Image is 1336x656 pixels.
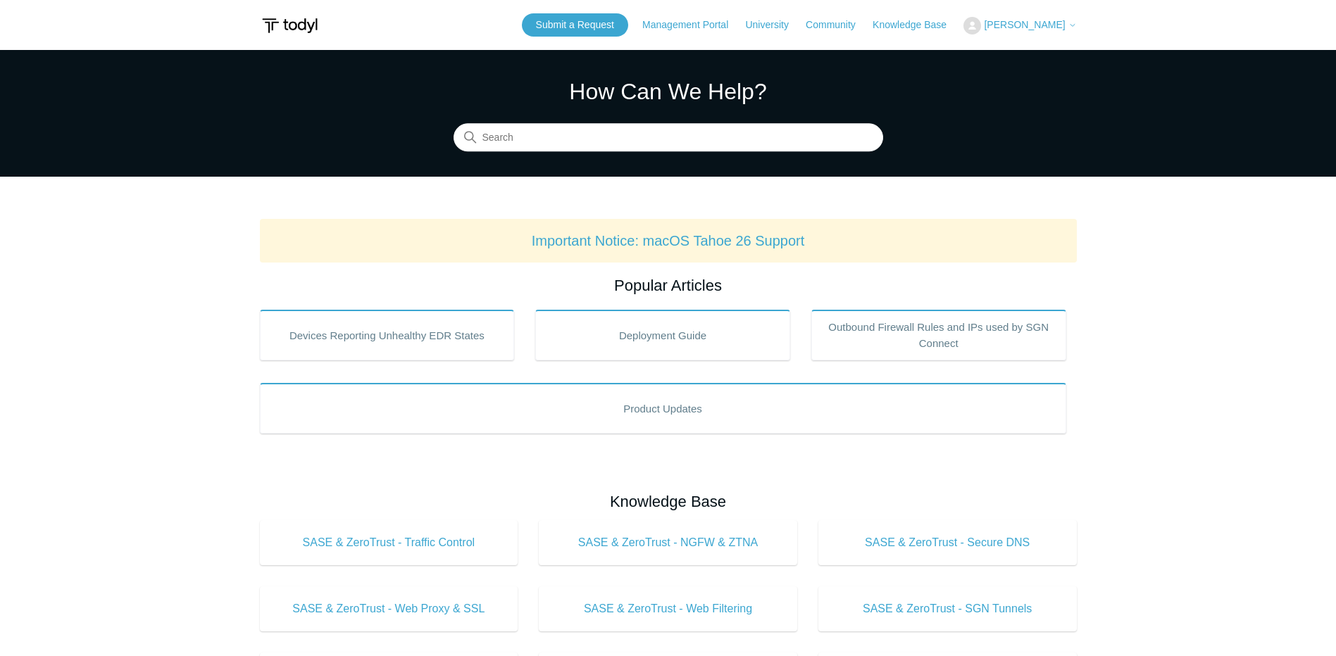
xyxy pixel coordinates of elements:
span: SASE & ZeroTrust - Web Filtering [560,600,776,617]
a: SASE & ZeroTrust - NGFW & ZTNA [539,520,797,565]
a: Knowledge Base [873,18,961,32]
a: Devices Reporting Unhealthy EDR States [260,310,515,360]
span: SASE & ZeroTrust - Traffic Control [281,534,497,551]
span: SASE & ZeroTrust - Web Proxy & SSL [281,600,497,617]
a: SASE & ZeroTrust - Traffic Control [260,520,518,565]
a: SASE & ZeroTrust - Web Filtering [539,586,797,631]
a: University [745,18,802,32]
input: Search [454,124,883,152]
a: Important Notice: macOS Tahoe 26 Support [532,233,805,248]
a: Management Portal [642,18,742,32]
h1: How Can We Help? [454,75,883,108]
a: Product Updates [260,383,1066,434]
a: SASE & ZeroTrust - Web Proxy & SSL [260,586,518,631]
a: SASE & ZeroTrust - Secure DNS [818,520,1077,565]
a: Community [806,18,870,32]
img: Todyl Support Center Help Center home page [260,13,320,39]
a: Outbound Firewall Rules and IPs used by SGN Connect [811,310,1066,360]
h2: Popular Articles [260,274,1077,297]
span: SASE & ZeroTrust - Secure DNS [839,534,1056,551]
a: Deployment Guide [535,310,790,360]
span: [PERSON_NAME] [984,19,1065,30]
button: [PERSON_NAME] [963,17,1076,34]
h2: Knowledge Base [260,490,1077,513]
a: Submit a Request [522,13,628,37]
span: SASE & ZeroTrust - NGFW & ZTNA [560,534,776,551]
span: SASE & ZeroTrust - SGN Tunnels [839,600,1056,617]
a: SASE & ZeroTrust - SGN Tunnels [818,586,1077,631]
